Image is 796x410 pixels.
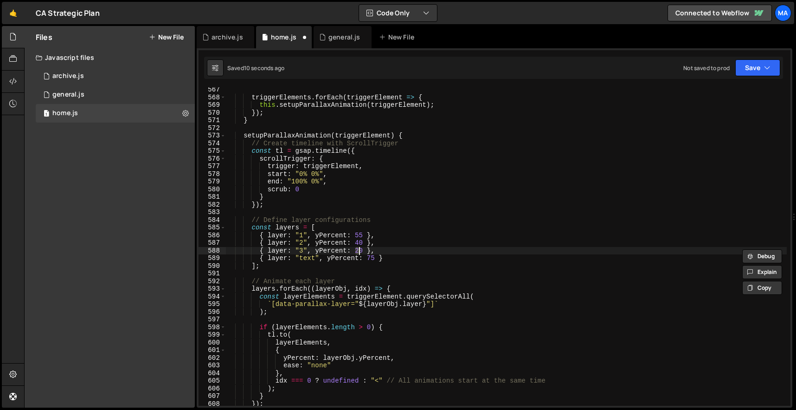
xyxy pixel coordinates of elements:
div: 17131/47521.js [36,67,195,85]
div: 590 [199,262,226,270]
div: 592 [199,278,226,286]
div: 593 [199,285,226,293]
div: 17131/47264.js [36,85,195,104]
div: 571 [199,117,226,124]
div: 579 [199,178,226,186]
div: 588 [199,247,226,255]
a: Connected to Webflow [668,5,772,21]
div: 608 [199,400,226,408]
div: 598 [199,324,226,332]
div: 572 [199,124,226,132]
div: 578 [199,170,226,178]
div: 577 [199,163,226,170]
div: 586 [199,232,226,240]
button: Explain [742,265,782,279]
div: 595 [199,300,226,308]
div: 605 [199,377,226,385]
div: New File [379,33,418,42]
div: archive.js [52,72,84,80]
div: 17131/47267.js [36,104,195,123]
div: 581 [199,193,226,201]
span: 1 [44,111,49,118]
div: 602 [199,354,226,362]
div: 603 [199,362,226,370]
div: 580 [199,186,226,194]
div: 10 seconds ago [244,64,284,72]
div: 569 [199,101,226,109]
div: 583 [199,208,226,216]
div: 589 [199,254,226,262]
div: 600 [199,339,226,347]
div: archive.js [212,33,243,42]
div: 585 [199,224,226,232]
div: 606 [199,385,226,393]
div: Saved [227,64,284,72]
div: general.js [328,33,360,42]
div: 570 [199,109,226,117]
button: Code Only [359,5,437,21]
div: 582 [199,201,226,209]
div: general.js [52,91,84,99]
div: Not saved to prod [683,64,730,72]
div: 594 [199,293,226,301]
div: 601 [199,346,226,354]
div: 567 [199,86,226,94]
a: Ma [775,5,791,21]
div: 597 [199,316,226,324]
div: 575 [199,147,226,155]
div: 568 [199,94,226,102]
button: Save [735,59,780,76]
button: New File [149,33,184,41]
div: 573 [199,132,226,140]
div: 607 [199,392,226,400]
button: Debug [742,249,782,263]
div: 596 [199,308,226,316]
div: 591 [199,270,226,278]
div: 587 [199,239,226,247]
div: home.js [52,109,78,117]
div: 574 [199,140,226,148]
h2: Files [36,32,52,42]
div: CA Strategic Plan [36,7,100,19]
a: 🤙 [2,2,25,24]
div: Javascript files [25,48,195,67]
div: 599 [199,331,226,339]
button: Copy [742,281,782,295]
div: 576 [199,155,226,163]
div: 584 [199,216,226,224]
div: 604 [199,370,226,377]
div: home.js [271,33,296,42]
